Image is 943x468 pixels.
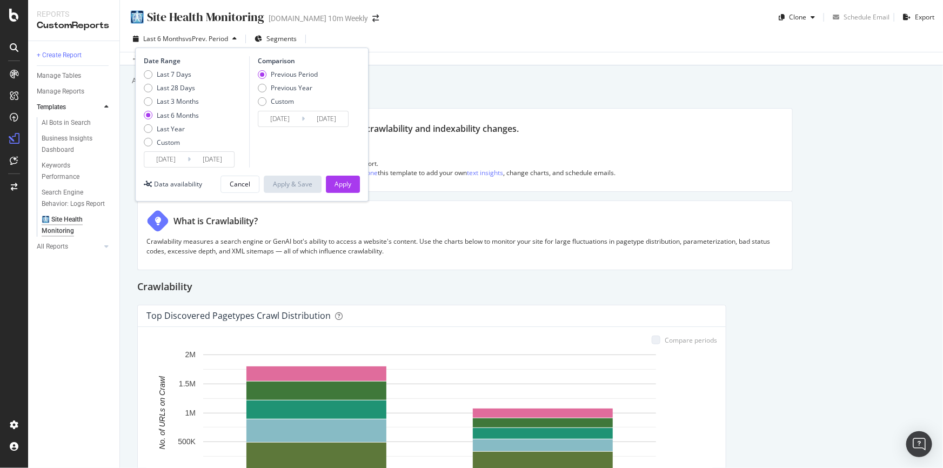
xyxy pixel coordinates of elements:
[37,86,84,97] div: Manage Reports
[185,34,228,43] span: vs Prev. Period
[179,379,196,388] text: 1.5M
[168,159,784,168] li: 🗂️ Your SiteCrawler crawl data is required for this report.
[144,83,199,92] div: Last 28 Days
[137,279,926,296] div: Crawlability
[665,336,717,345] div: Compare periods
[185,409,196,417] text: 1M
[906,431,932,457] div: Open Intercom Messenger
[37,102,101,113] a: Templates
[42,214,103,237] div: 🩻 Site Health Monitoring
[146,310,331,321] div: Top Discovered Pagetypes Crawl Distribution
[129,9,264,25] div: 🩻 Site Health Monitoring
[158,376,166,449] text: No. of URLs on Crawl
[143,34,185,43] span: Last 6 Months
[42,160,112,183] a: Keywords Performance
[258,70,318,79] div: Previous Period
[258,97,318,106] div: Custom
[144,97,199,106] div: Last 3 Months
[37,19,111,32] div: CustomReports
[157,97,199,106] div: Last 3 Months
[37,9,111,19] div: Reports
[37,50,112,61] a: + Create Report
[137,200,793,270] div: What is Crawlability?Crawlability measures a search engine or GenAI bot's ability to access a web...
[258,83,318,92] div: Previous Year
[774,9,819,26] button: Clone
[258,56,352,65] div: Comparison
[157,83,195,92] div: Last 28 Days
[144,70,199,79] div: Last 7 Days
[42,117,112,129] a: AI Bots in Search
[131,75,217,86] div: Add a short description
[250,30,301,48] button: Segments
[467,168,503,177] a: text insights
[899,9,934,26] button: Export
[154,179,202,189] div: Data availability
[271,97,294,106] div: Custom
[42,187,105,210] div: Search Engine Behavior: Logs Report
[37,86,112,97] a: Manage Reports
[271,83,312,92] div: Previous Year
[37,241,101,252] a: All Reports
[37,50,82,61] div: + Create Report
[144,124,199,133] div: Last Year
[37,102,66,113] div: Templates
[258,111,302,126] input: Start Date
[789,12,806,22] div: Clone
[144,111,199,120] div: Last 6 Months
[144,138,199,147] div: Custom
[37,241,68,252] div: All Reports
[42,133,112,156] a: Business Insights Dashboard
[185,350,196,359] text: 2M
[144,152,188,167] input: Start Date
[266,34,297,43] span: Segments
[828,9,890,26] button: Schedule Email
[326,176,360,193] button: Apply
[191,152,234,167] input: End Date
[271,70,318,79] div: Previous Period
[269,13,368,24] div: [DOMAIN_NAME] 10m Weekly
[42,214,112,237] a: 🩻 Site Health Monitoring
[335,179,351,189] div: Apply
[137,108,793,192] div: Monitor your site health at scale by evaluating crawlability and indexability changes.Guidelines:...
[37,70,112,82] a: Manage Tables
[220,176,259,193] button: Cancel
[168,168,784,177] li: 🏗️ Change the period to look at longer trends, or this template to add your own , change charts, ...
[173,215,258,228] div: What is Crawlability?
[42,117,91,129] div: AI Bots in Search
[178,437,196,446] text: 500K
[915,12,934,22] div: Export
[157,111,199,120] div: Last 6 Months
[273,179,312,189] div: Apply & Save
[157,138,180,147] div: Custom
[157,70,191,79] div: Last 7 Days
[42,160,102,183] div: Keywords Performance
[844,12,890,22] div: Schedule Email
[362,168,378,177] a: clone
[305,111,348,126] input: End Date
[144,56,246,65] div: Date Range
[146,237,784,255] p: Crawlability measures a search engine or GenAI bot's ability to access a website's content. Use t...
[157,124,185,133] div: Last Year
[42,187,112,210] a: Search Engine Behavior: Logs Report
[230,179,250,189] div: Cancel
[37,70,81,82] div: Manage Tables
[137,279,192,296] h2: Crawlability
[129,30,241,48] button: Last 6 MonthsvsPrev. Period
[42,133,104,156] div: Business Insights Dashboard
[372,15,379,22] div: arrow-right-arrow-left
[264,176,322,193] button: Apply & Save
